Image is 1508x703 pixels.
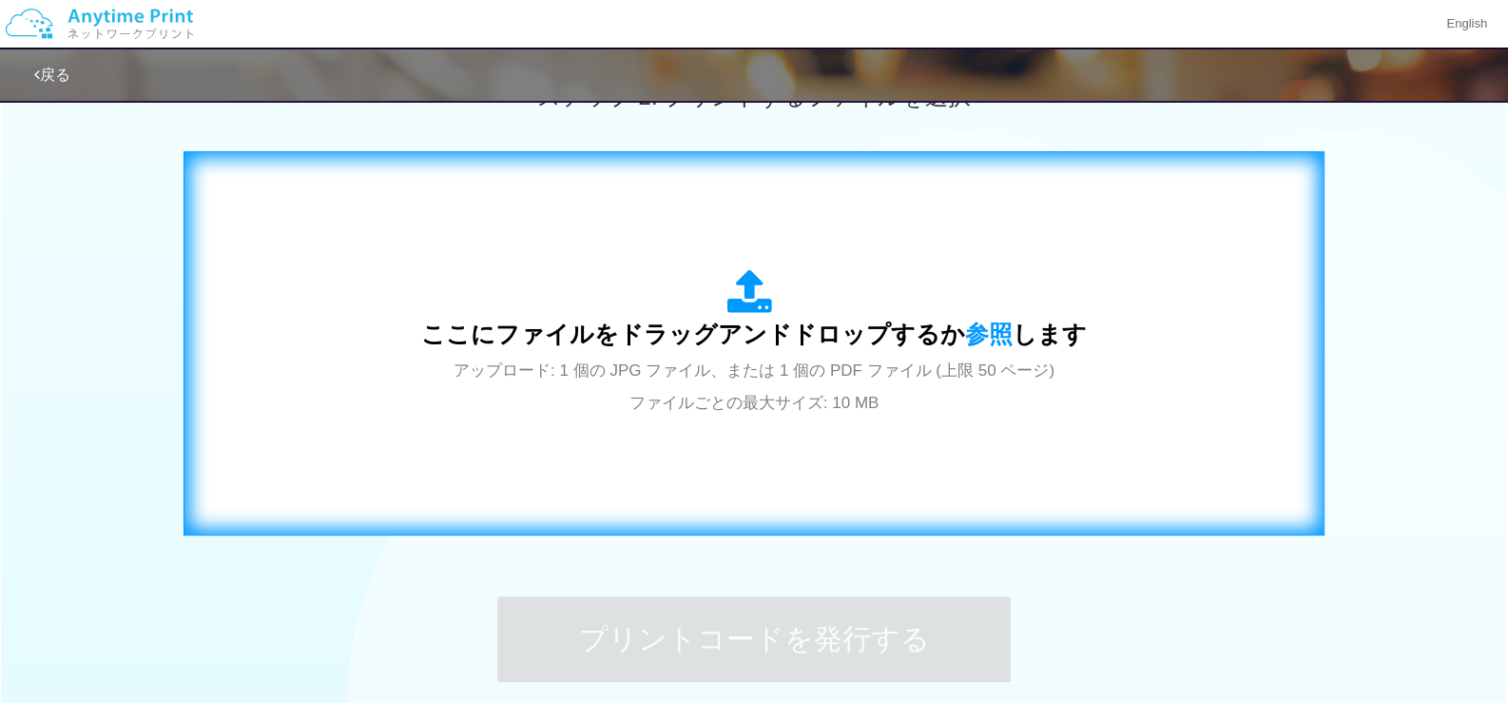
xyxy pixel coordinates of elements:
span: アップロード: 1 個の JPG ファイル、または 1 個の PDF ファイル (上限 50 ページ) ファイルごとの最大サイズ: 10 MB [454,361,1054,412]
span: ステップ 2: プリントするファイルを選択 [537,84,971,109]
button: プリントコードを発行する [497,596,1011,682]
a: 戻る [34,67,70,83]
span: ここにファイルをドラッグアンドドロップするか します [421,321,1087,347]
span: 参照 [965,321,1013,347]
